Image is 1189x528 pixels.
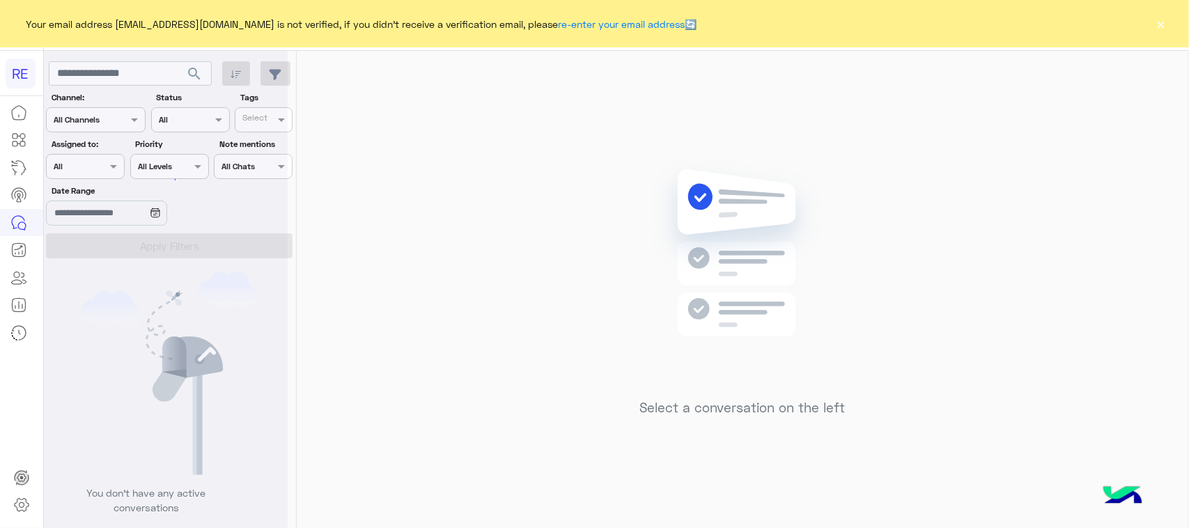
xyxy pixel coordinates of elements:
[240,111,267,127] div: Select
[153,167,178,192] div: loading...
[640,400,846,416] h5: Select a conversation on the left
[1154,17,1168,31] button: ×
[1098,472,1147,521] img: hulul-logo.png
[559,18,685,30] a: re-enter your email address
[642,158,844,389] img: no messages
[26,17,697,31] span: Your email address [EMAIL_ADDRESS][DOMAIN_NAME] is not verified, if you didn't receive a verifica...
[6,59,36,88] div: RE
